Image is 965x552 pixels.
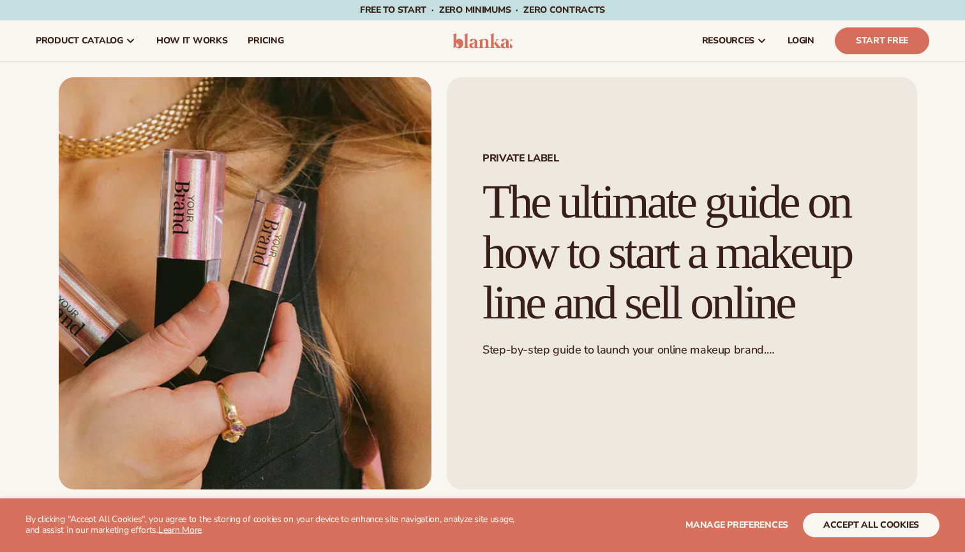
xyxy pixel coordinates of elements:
[482,343,881,357] p: Step-by-step guide to launch your online makeup brand.
[692,20,777,61] a: resources
[59,77,431,489] img: Person holding branded make up with a solid pink background
[360,4,605,16] span: Free to start · ZERO minimums · ZERO contracts
[156,36,228,46] span: How It Works
[248,36,283,46] span: pricing
[26,514,523,536] p: By clicking "Accept All Cookies", you agree to the storing of cookies on your device to enhance s...
[685,519,788,531] span: Manage preferences
[788,36,814,46] span: LOGIN
[26,20,146,61] a: product catalog
[835,27,929,54] a: Start Free
[482,177,881,327] h1: The ultimate guide on how to start a makeup line and sell online
[803,513,939,537] button: accept all cookies
[702,36,754,46] span: resources
[158,524,202,536] a: Learn More
[482,153,881,163] span: Private label
[36,36,123,46] span: product catalog
[453,33,513,48] img: logo
[237,20,294,61] a: pricing
[146,20,238,61] a: How It Works
[777,20,825,61] a: LOGIN
[685,513,788,537] button: Manage preferences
